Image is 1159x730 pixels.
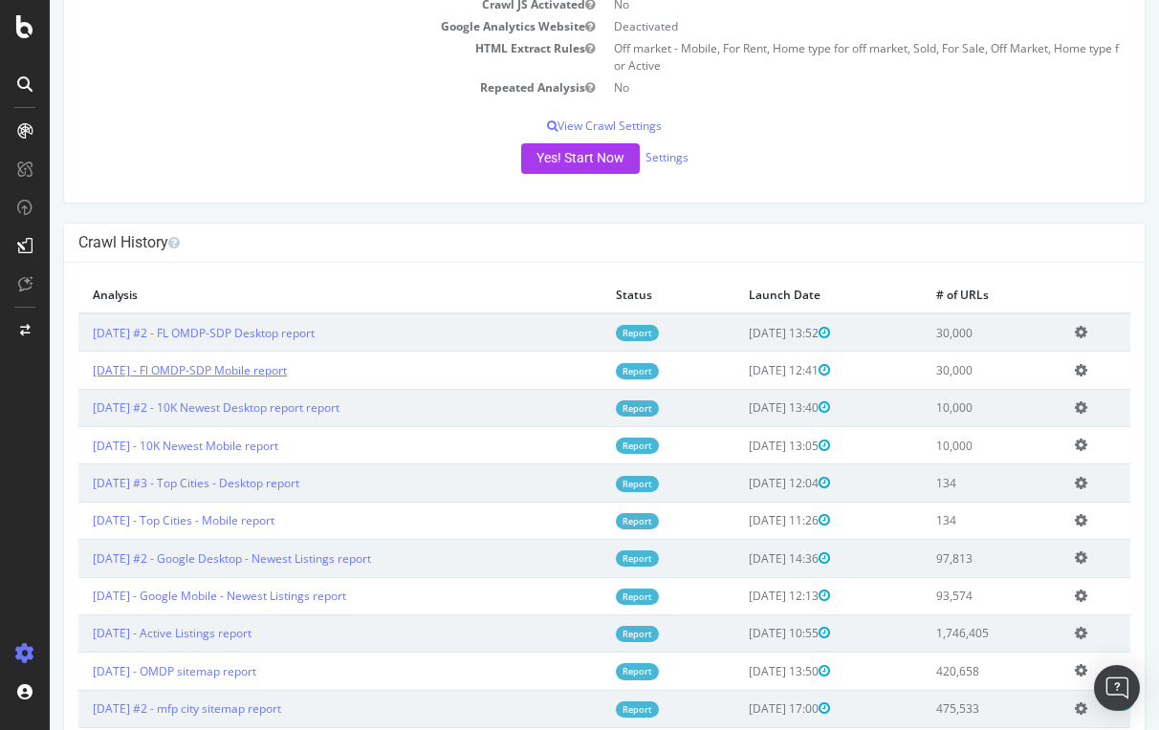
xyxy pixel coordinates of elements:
h4: Crawl History [29,233,1081,252]
a: [DATE] #2 - FL OMDP-SDP Desktop report [43,325,265,341]
a: Report [566,550,609,567]
th: Launch Date [685,277,872,313]
th: Status [552,277,684,313]
a: Settings [596,149,639,165]
td: 475,533 [872,690,1011,727]
span: [DATE] 13:52 [699,325,780,341]
a: [DATE] #2 - 10K Newest Desktop report report [43,399,290,416]
a: Report [566,476,609,492]
span: [DATE] 17:00 [699,700,780,717]
td: 30,000 [872,352,1011,389]
a: [DATE] - Top Cities - Mobile report [43,512,225,528]
span: [DATE] 14:36 [699,550,780,567]
a: [DATE] - OMDP sitemap report [43,663,207,679]
span: [DATE] 12:13 [699,588,780,604]
td: 10,000 [872,427,1011,464]
span: [DATE] 12:04 [699,475,780,491]
a: [DATE] #2 - Google Desktop - Newest Listings report [43,550,321,567]
a: Report [566,513,609,529]
td: 30,000 [872,313,1011,352]
a: Report [566,589,609,605]
a: [DATE] - Google Mobile - Newest Listings report [43,588,296,604]
a: Report [566,663,609,679]
span: [DATE] 10:55 [699,625,780,641]
a: [DATE] - Active Listings report [43,625,202,641]
div: Open Intercom Messenger [1094,665,1140,711]
td: Off market - Mobile, For Rent, Home type for off market, Sold, For Sale, Off Market, Home type fo... [555,37,1081,75]
button: Yes! Start Now [471,143,590,174]
td: 134 [872,502,1011,539]
td: 97,813 [872,540,1011,577]
a: [DATE] #3 - Top Cities - Desktop report [43,475,250,491]
td: Deactivated [555,15,1081,37]
td: HTML Extract Rules [29,37,555,75]
td: No [555,76,1081,98]
th: Analysis [29,277,552,313]
td: 10,000 [872,389,1011,426]
a: Report [566,400,609,417]
td: Google Analytics Website [29,15,555,37]
a: Report [566,438,609,454]
td: 134 [872,464,1011,502]
span: [DATE] 13:50 [699,663,780,679]
td: 1,746,405 [872,614,1011,652]
th: # of URLs [872,277,1011,313]
span: [DATE] 12:41 [699,362,780,378]
a: Report [566,325,609,341]
a: [DATE] #2 - mfp city sitemap report [43,700,231,717]
td: 420,658 [872,653,1011,690]
span: [DATE] 11:26 [699,512,780,528]
td: Repeated Analysis [29,76,555,98]
a: Report [566,363,609,379]
td: 93,574 [872,577,1011,614]
span: [DATE] 13:40 [699,399,780,416]
a: [DATE] - Fl OMDP-SDP Mobile report [43,362,237,378]
a: Report [566,701,609,718]
a: [DATE] - 10K Newest Mobile report [43,438,229,454]
p: View Crawl Settings [29,118,1081,134]
span: [DATE] 13:05 [699,438,780,454]
a: Report [566,626,609,642]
